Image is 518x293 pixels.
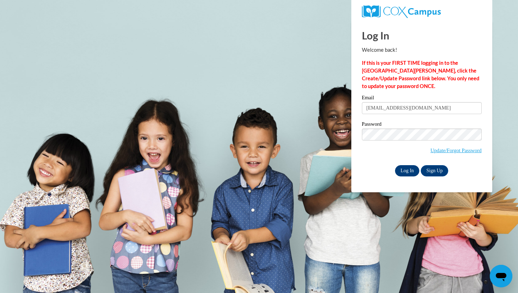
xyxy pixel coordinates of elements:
a: Update/Forgot Password [430,148,481,153]
img: COX Campus [362,5,441,18]
a: COX Campus [362,5,482,18]
h1: Log In [362,28,482,43]
strong: If this is your FIRST TIME logging in to the [GEOGRAPHIC_DATA][PERSON_NAME], click the Create/Upd... [362,60,479,89]
a: Sign Up [421,165,448,176]
iframe: Button to launch messaging window [490,265,512,287]
p: Welcome back! [362,46,482,54]
label: Email [362,95,482,102]
label: Password [362,121,482,129]
input: Log In [395,165,420,176]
